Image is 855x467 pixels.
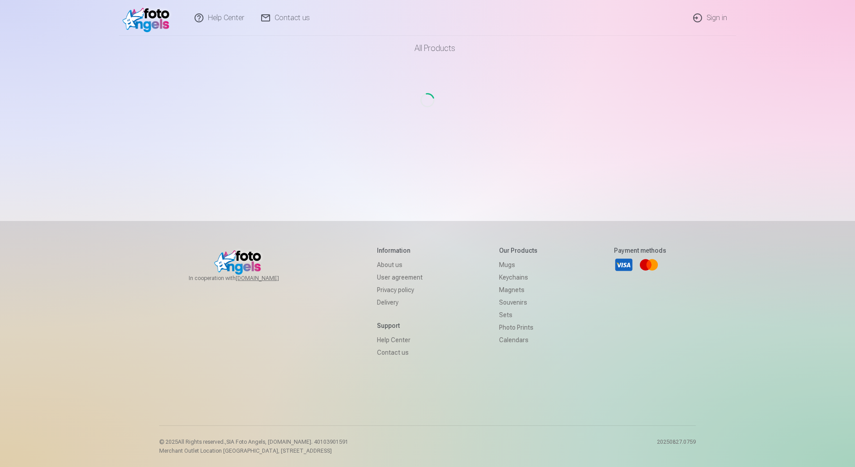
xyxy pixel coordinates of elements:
a: Delivery [377,296,423,309]
h5: Support [377,321,423,330]
span: In cooperation with [189,275,301,282]
a: Mastercard [639,255,659,275]
a: Sets [499,309,538,321]
a: Keychains [499,271,538,284]
a: User agreement [377,271,423,284]
span: SIA Foto Angels, [DOMAIN_NAME]. 40103901591 [226,439,348,445]
a: Help Center [377,334,423,346]
a: Calendars [499,334,538,346]
h5: Payment methods [614,246,666,255]
h5: Our products [499,246,538,255]
p: © 2025 All Rights reserved. , [159,438,348,446]
h5: Information [377,246,423,255]
a: About us [377,259,423,271]
p: Merchant Outlet Location [GEOGRAPHIC_DATA], [STREET_ADDRESS] [159,447,348,454]
a: Magnets [499,284,538,296]
a: Contact us [377,346,423,359]
p: 20250827.0759 [657,438,696,454]
img: /v1 [123,4,174,32]
a: Privacy policy [377,284,423,296]
a: [DOMAIN_NAME] [236,275,301,282]
a: Photo prints [499,321,538,334]
a: All products [389,36,466,61]
a: Visa [614,255,634,275]
a: Mugs [499,259,538,271]
a: Souvenirs [499,296,538,309]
